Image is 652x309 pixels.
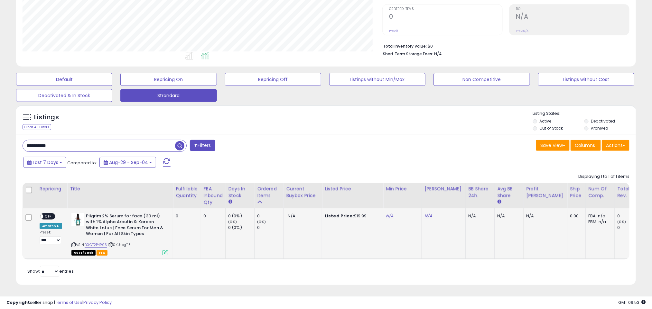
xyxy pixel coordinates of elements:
div: 0 [257,213,283,219]
div: seller snap | | [6,300,112,306]
h5: Listings [34,113,59,122]
li: $0 [383,42,625,50]
button: Aug-29 - Sep-04 [99,157,156,168]
small: Avg BB Share. [497,199,501,205]
div: BB Share 24h. [468,186,492,199]
button: Actions [602,140,629,151]
span: ROI [516,7,629,11]
b: Pilgrim 2% Serum for face (30 ml) with 1% Alpha Arbutin & Korean White Lotus | Face Serum For Men... [86,213,164,239]
button: Listings without Min/Max [329,73,425,86]
div: Current Buybox Price [286,186,319,199]
div: Listed Price [325,186,380,192]
div: Profit [PERSON_NAME] [526,186,564,199]
small: Days In Stock. [228,199,232,205]
div: 0.00 [570,213,581,219]
div: ASIN: [71,213,168,255]
div: Total Rev. [617,186,641,199]
button: Deactivated & In Stock [16,89,112,102]
small: Prev: N/A [516,29,529,33]
b: Short Term Storage Fees: [383,51,433,57]
div: Displaying 1 to 1 of 1 items [578,174,629,180]
h2: 0 [389,13,502,22]
a: N/A [424,213,432,219]
a: B0CT2P4P93 [85,242,107,248]
p: Listing States: [533,111,636,117]
small: (0%) [617,219,626,224]
div: FBA inbound Qty [204,186,223,206]
img: 31K8yQzNe8L._SL40_.jpg [71,213,84,226]
strong: Copyright [6,299,30,305]
div: N/A [468,213,489,219]
div: 0 [204,213,221,219]
div: $19.99 [325,213,378,219]
span: Last 7 Days [33,159,58,166]
small: (0%) [228,219,237,224]
b: Total Inventory Value: [383,43,427,49]
div: Preset: [40,230,62,244]
a: N/A [386,213,394,219]
span: 2025-09-12 09:53 GMT [618,299,646,305]
div: N/A [497,213,518,219]
div: Num of Comp. [588,186,612,199]
div: 0 (0%) [228,213,254,219]
span: Columns [575,142,595,149]
div: 0 [176,213,196,219]
h2: N/A [516,13,629,22]
div: Title [70,186,170,192]
a: Terms of Use [55,299,82,305]
label: Out of Stock [540,125,563,131]
div: 0 (0%) [228,225,254,231]
div: 0 [257,225,283,231]
div: Fulfillable Quantity [176,186,198,199]
div: Repricing [40,186,64,192]
div: [PERSON_NAME] [424,186,463,192]
span: Aug-29 - Sep-04 [109,159,148,166]
div: Ship Price [570,186,583,199]
small: Prev: 0 [389,29,398,33]
a: Privacy Policy [83,299,112,305]
button: Repricing Off [225,73,321,86]
div: Amazon AI [40,223,62,229]
small: (0%) [257,219,266,224]
span: All listings that are currently out of stock and unavailable for purchase on Amazon [71,250,96,256]
button: Default [16,73,112,86]
div: Days In Stock [228,186,252,199]
span: FBA [97,250,107,256]
div: 0 [617,213,643,219]
div: Min Price [386,186,419,192]
b: Listed Price: [325,213,354,219]
button: Repricing On [120,73,217,86]
label: Archived [591,125,608,131]
span: OFF [43,214,53,219]
button: Last 7 Days [23,157,66,168]
button: Strandard [120,89,217,102]
button: Filters [190,140,215,151]
div: FBM: n/a [588,219,610,225]
span: N/A [288,213,295,219]
button: Columns [571,140,601,151]
div: Ordered Items [257,186,281,199]
div: N/A [526,213,562,219]
div: Avg BB Share [497,186,521,199]
label: Deactivated [591,118,615,124]
label: Active [540,118,552,124]
div: FBA: n/a [588,213,610,219]
span: Show: entries [27,268,74,274]
span: | SKU: pg113 [108,242,131,247]
button: Non Competitive [433,73,530,86]
span: Compared to: [67,160,97,166]
button: Save View [536,140,570,151]
div: Clear All Filters [23,124,51,130]
span: N/A [434,51,442,57]
div: 0 [617,225,643,231]
button: Listings without Cost [538,73,634,86]
span: Ordered Items [389,7,502,11]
